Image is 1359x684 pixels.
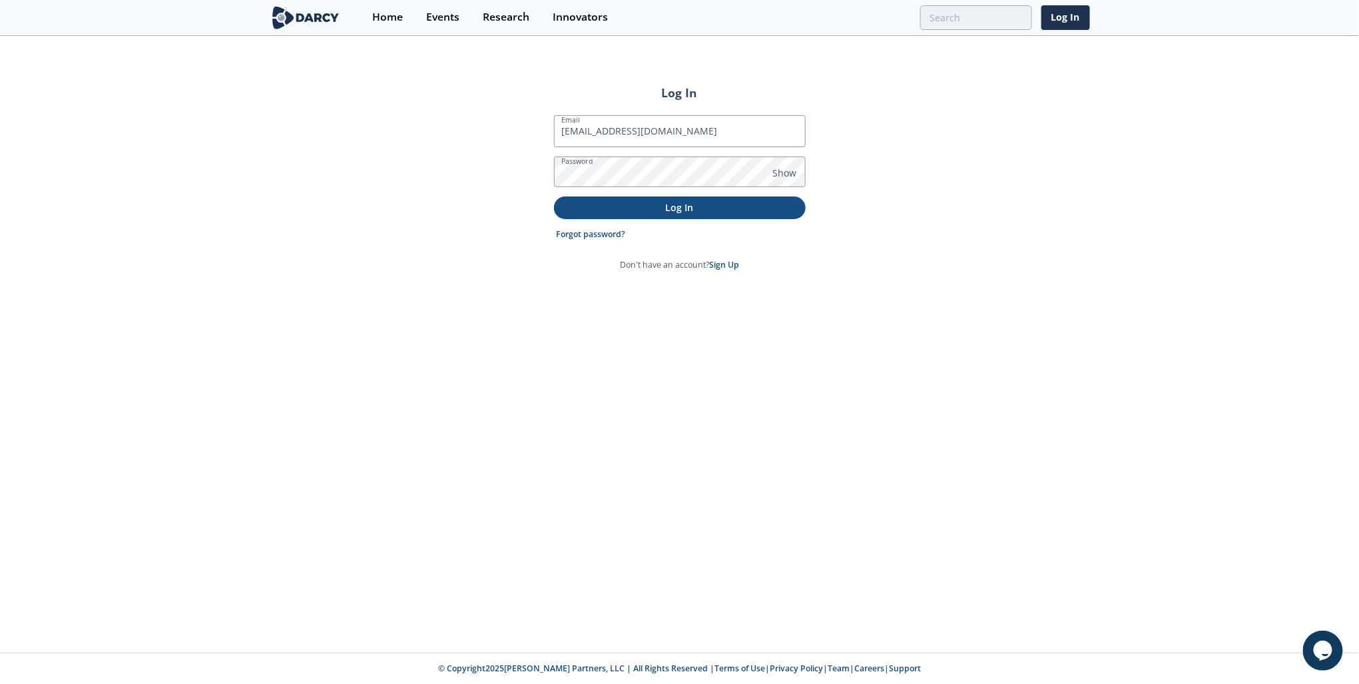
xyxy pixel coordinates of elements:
a: Terms of Use [714,663,765,674]
p: © Copyright 2025 [PERSON_NAME] Partners, LLC | All Rights Reserved | | | | | [187,663,1173,675]
a: Forgot password? [556,228,625,240]
div: Research [483,12,529,23]
span: Show [773,166,797,180]
a: Support [889,663,921,674]
a: Sign Up [709,259,739,270]
p: Don't have an account? [620,259,739,271]
button: Log In [554,196,806,218]
a: Careers [854,663,884,674]
h2: Log In [554,84,806,101]
img: logo-wide.svg [270,6,342,29]
iframe: chat widget [1303,631,1346,671]
label: Password [561,156,593,167]
div: Innovators [553,12,608,23]
a: Privacy Policy [770,663,823,674]
label: Email [561,115,580,125]
a: Team [828,663,850,674]
div: Home [372,12,403,23]
a: Log In [1041,5,1090,30]
input: Advanced Search [920,5,1032,30]
p: Log In [563,200,796,214]
div: Events [426,12,459,23]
